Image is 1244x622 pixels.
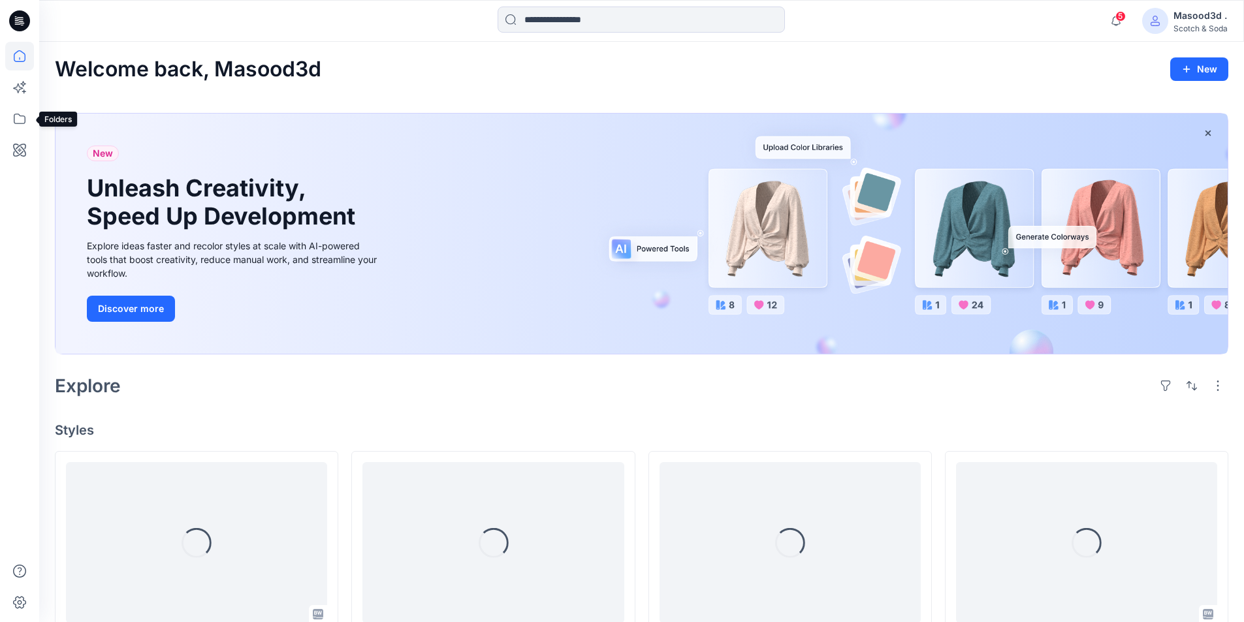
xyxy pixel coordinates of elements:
svg: avatar [1150,16,1160,26]
div: Explore ideas faster and recolor styles at scale with AI-powered tools that boost creativity, red... [87,239,381,280]
h4: Styles [55,422,1228,438]
div: Masood3d . [1173,8,1228,23]
span: New [93,146,113,161]
h2: Welcome back, Masood3d [55,57,321,82]
a: Discover more [87,296,381,322]
button: New [1170,57,1228,81]
h1: Unleash Creativity, Speed Up Development [87,174,361,230]
h2: Explore [55,375,121,396]
div: Scotch & Soda [1173,23,1228,33]
button: Discover more [87,296,175,322]
span: 5 [1115,11,1126,22]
